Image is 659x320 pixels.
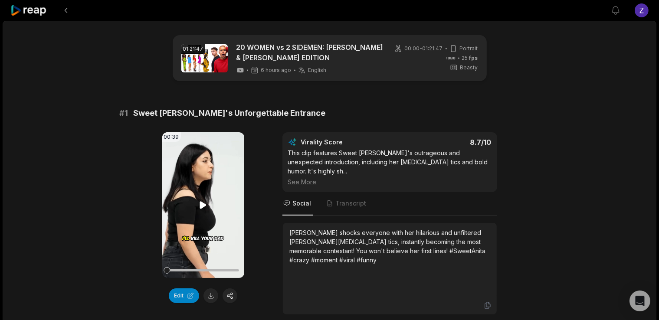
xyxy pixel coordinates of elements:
[261,67,292,74] span: 6 hours ago
[301,138,394,147] div: Virality Score
[629,291,650,311] div: Open Intercom Messenger
[162,132,244,278] video: Your browser does not support mp4 format.
[282,192,497,216] nav: Tabs
[293,199,311,208] span: Social
[469,55,478,61] span: fps
[462,54,478,62] span: 25
[398,138,492,147] div: 8.7 /10
[169,288,199,303] button: Edit
[290,228,490,264] div: [PERSON_NAME] shocks everyone with her hilarious and unfiltered [PERSON_NAME][MEDICAL_DATA] tics,...
[308,67,327,74] span: English
[336,199,367,208] span: Transcript
[405,45,443,52] span: 00:00 - 01:21:47
[134,107,326,119] span: Sweet [PERSON_NAME]'s Unforgettable Entrance
[460,45,478,52] span: Portrait
[288,148,492,186] div: This clip features Sweet [PERSON_NAME]'s outrageous and unexpected introduction, including her [M...
[288,177,492,186] div: See More
[120,107,128,119] span: # 1
[460,64,478,72] span: Beasty
[236,42,384,63] a: 20 WOMEN vs 2 SIDEMEN: [PERSON_NAME] & [PERSON_NAME] EDITION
